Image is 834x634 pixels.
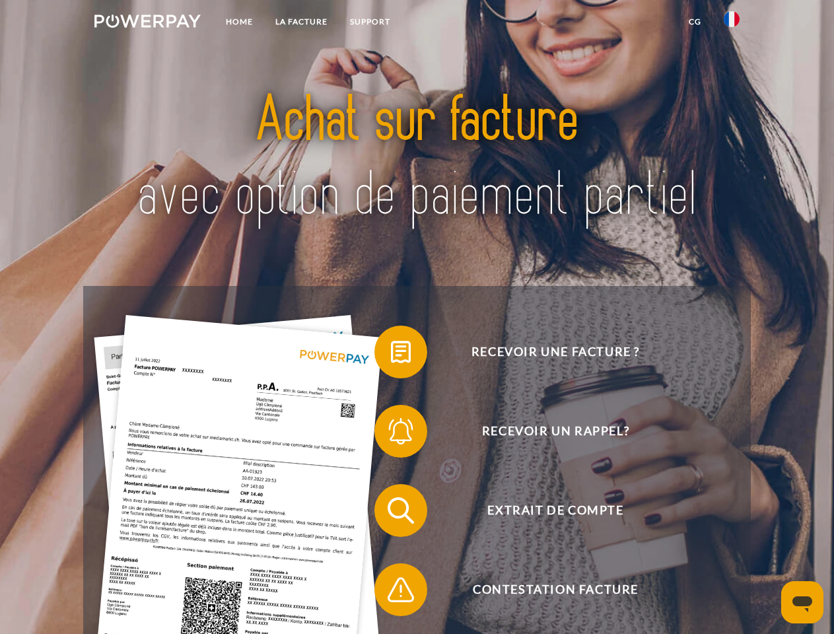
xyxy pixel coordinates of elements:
span: Contestation Facture [394,563,717,616]
button: Extrait de compte [374,484,718,537]
a: Home [215,10,264,34]
a: Support [339,10,401,34]
a: CG [678,10,712,34]
img: qb_warning.svg [384,573,417,606]
button: Recevoir une facture ? [374,326,718,378]
img: qb_bell.svg [384,415,417,448]
a: LA FACTURE [264,10,339,34]
span: Recevoir un rappel? [394,405,717,458]
img: logo-powerpay-white.svg [94,15,201,28]
img: qb_search.svg [384,494,417,527]
img: title-powerpay_fr.svg [126,63,708,253]
span: Recevoir une facture ? [394,326,717,378]
img: fr [724,11,740,27]
span: Extrait de compte [394,484,717,537]
button: Contestation Facture [374,563,718,616]
iframe: Bouton de lancement de la fenêtre de messagerie [781,581,823,623]
img: qb_bill.svg [384,335,417,369]
button: Recevoir un rappel? [374,405,718,458]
